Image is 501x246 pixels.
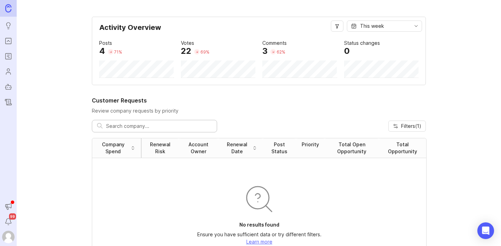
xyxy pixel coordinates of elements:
[197,231,321,238] p: Ensure you have sufficient data or try different filters.
[99,47,105,55] div: 4
[246,239,272,245] a: Learn more
[92,107,426,114] p: Review company requests by priority
[277,49,285,55] div: 62 %
[181,47,191,55] div: 22
[2,231,15,243] img: Andrew Demeter
[415,123,421,129] span: ( 1 )
[2,50,15,63] a: Roadmaps
[302,141,319,148] div: Priority
[2,81,15,93] a: Autopilot
[99,24,419,36] div: Activity Overview
[262,47,268,55] div: 3
[262,39,287,47] div: Comments
[2,35,15,47] a: Portal
[92,96,426,105] h2: Customer Requests
[98,141,129,155] div: Company Spend
[2,19,15,32] a: Ideas
[388,121,426,132] button: Filters(1)
[9,213,16,220] span: 99
[106,122,212,130] input: Search company...
[401,123,421,130] span: Filters
[330,141,373,155] div: Total Open Opportunity
[181,39,194,47] div: Votes
[200,49,209,55] div: 69 %
[5,4,11,12] img: Canny Home
[239,221,279,228] p: No results found
[242,182,276,216] img: svg+xml;base64,PHN2ZyB3aWR0aD0iOTYiIGhlaWdodD0iOTYiIGZpbGw9Im5vbmUiIHhtbG5zPSJodHRwOi8vd3d3LnczLm...
[360,22,384,30] div: This week
[2,215,15,228] button: Notifications
[268,141,291,155] div: Post Status
[344,47,350,55] div: 0
[2,65,15,78] a: Users
[147,141,173,155] div: Renewal Risk
[114,49,122,55] div: 71 %
[2,96,15,108] a: Changelog
[184,141,213,155] div: Account Owner
[344,39,380,47] div: Status changes
[477,222,494,239] div: Open Intercom Messenger
[411,23,422,29] svg: toggle icon
[99,39,112,47] div: Posts
[2,200,15,213] button: Announcements
[224,141,250,155] div: Renewal Date
[384,141,421,155] div: Total Opportunity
